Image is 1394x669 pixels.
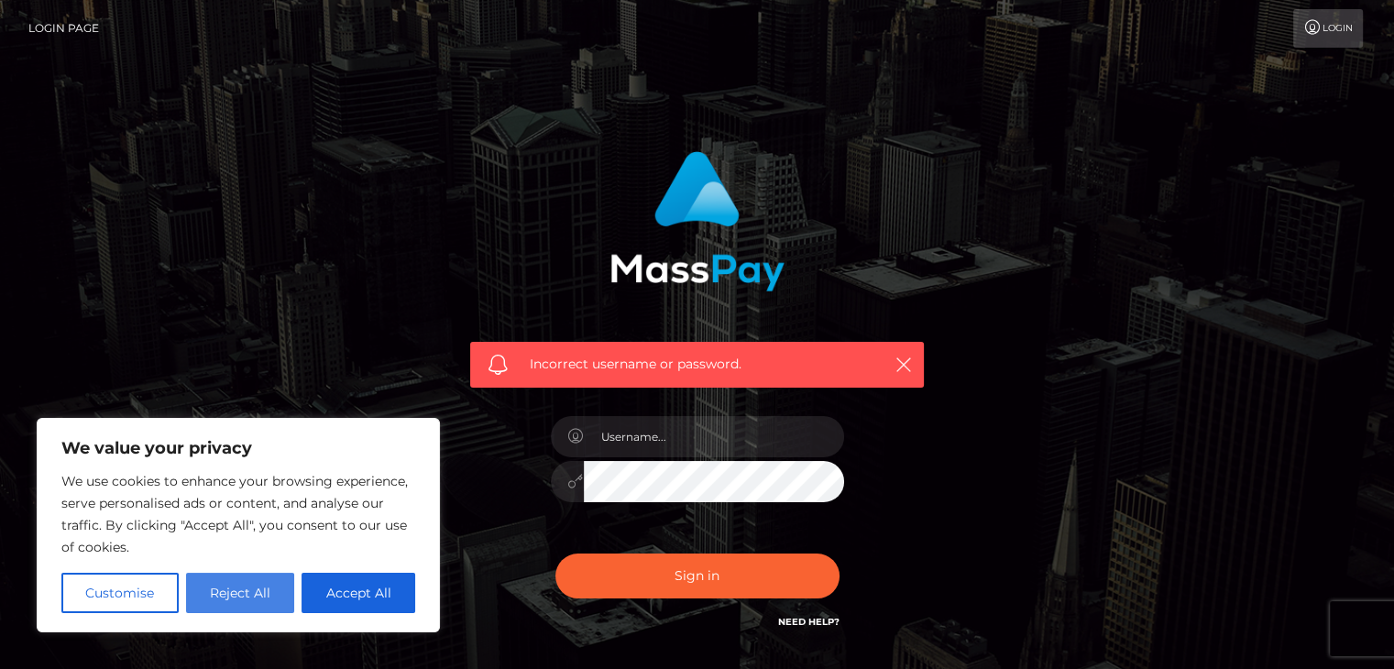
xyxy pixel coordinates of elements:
div: We value your privacy [37,418,440,632]
a: Login [1293,9,1363,48]
button: Reject All [186,573,295,613]
input: Username... [584,416,844,457]
a: Need Help? [778,616,840,628]
button: Sign in [555,554,840,598]
button: Accept All [302,573,415,613]
p: We value your privacy [61,437,415,459]
span: Incorrect username or password. [530,355,864,374]
p: We use cookies to enhance your browsing experience, serve personalised ads or content, and analys... [61,470,415,558]
button: Customise [61,573,179,613]
img: MassPay Login [610,151,785,291]
a: Login Page [28,9,99,48]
